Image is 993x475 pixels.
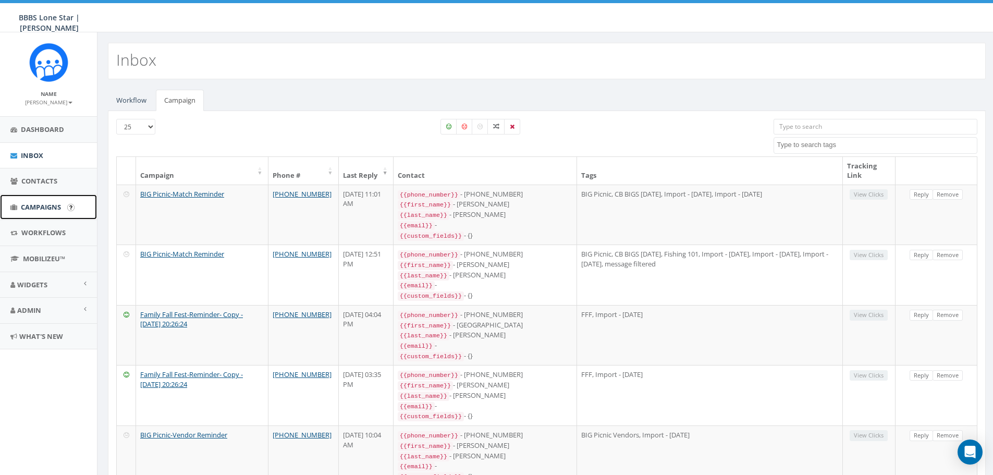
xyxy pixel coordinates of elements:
[398,250,460,260] code: {{phone_number}}
[398,370,572,380] div: - [PHONE_NUMBER]
[398,271,449,281] code: {{last_name}}
[25,99,72,106] small: [PERSON_NAME]
[25,97,72,106] a: [PERSON_NAME]
[398,221,435,230] code: {{email}}
[394,157,577,185] th: Contact
[398,392,449,401] code: {{last_name}}
[933,430,963,441] a: Remove
[440,119,457,135] label: Positive
[116,51,156,68] h2: Inbox
[398,342,435,351] code: {{email}}
[140,189,224,199] a: BIG Picnic-Match Reminder
[398,311,460,320] code: {{phone_number}}
[933,370,963,381] a: Remove
[774,119,977,135] input: Type to search
[910,310,933,321] a: Reply
[17,306,41,315] span: Admin
[398,200,453,210] code: {{first_name}}
[398,461,572,471] div: -
[398,281,435,290] code: {{email}}
[398,380,572,391] div: - [PERSON_NAME]
[398,331,449,340] code: {{last_name}}
[398,280,572,290] div: -
[398,412,464,421] code: {{custom_fields}}
[140,430,227,440] a: BIG Picnic-Vendor Reminder
[398,430,572,441] div: - [PHONE_NUMBER]
[398,462,435,471] code: {{email}}
[140,310,243,329] a: Family Fall Fest-Reminder- Copy - [DATE] 20:26:24
[140,249,224,259] a: BIG Picnic-Match Reminder
[777,140,977,150] textarea: Search
[398,310,572,320] div: - [PHONE_NUMBER]
[273,249,332,259] a: [PHONE_NUMBER]
[398,320,572,331] div: - [GEOGRAPHIC_DATA]
[108,90,155,111] a: Workflow
[273,430,332,440] a: [PHONE_NUMBER]
[398,220,572,230] div: -
[398,351,572,361] div: - {}
[910,189,933,200] a: Reply
[504,119,520,135] label: Removed
[339,305,394,366] td: [DATE] 04:04 PM
[21,151,43,160] span: Inbox
[273,370,332,379] a: [PHONE_NUMBER]
[910,430,933,441] a: Reply
[456,119,473,135] label: Negative
[398,451,572,461] div: - [PERSON_NAME]
[398,340,572,351] div: -
[41,90,57,98] small: Name
[273,189,332,199] a: [PHONE_NUMBER]
[910,370,933,381] a: Reply
[23,254,65,263] span: MobilizeU™
[472,119,488,135] label: Neutral
[339,365,394,425] td: [DATE] 03:35 PM
[398,291,464,301] code: {{custom_fields}}
[398,352,464,361] code: {{custom_fields}}
[268,157,339,185] th: Phone #: activate to sort column ascending
[958,440,983,465] div: Open Intercom Messenger
[156,90,204,111] a: Campaign
[398,401,572,411] div: -
[398,431,460,441] code: {{phone_number}}
[398,441,572,451] div: - [PERSON_NAME]
[398,442,453,451] code: {{first_name}}
[19,13,80,33] span: BBBS Lone Star | [PERSON_NAME]
[398,402,435,411] code: {{email}}
[577,365,843,425] td: FFF, Import - [DATE]
[398,189,572,200] div: - [PHONE_NUMBER]
[17,280,47,289] span: Widgets
[398,249,572,260] div: - [PHONE_NUMBER]
[398,190,460,200] code: {{phone_number}}
[21,125,64,134] span: Dashboard
[21,202,61,212] span: Campaigns
[487,119,505,135] label: Mixed
[273,310,332,319] a: [PHONE_NUMBER]
[398,270,572,281] div: - [PERSON_NAME]
[577,245,843,305] td: BIG Picnic, CB BIGS [DATE], Fishing 101, Import - [DATE], Import - [DATE], Import - [DATE], messa...
[577,305,843,366] td: FFF, Import - [DATE]
[29,43,68,82] img: Rally_Corp_Icon_1.png
[398,232,464,241] code: {{custom_fields}}
[398,371,460,380] code: {{phone_number}}
[933,189,963,200] a: Remove
[398,391,572,401] div: - [PERSON_NAME]
[21,228,66,237] span: Workflows
[933,250,963,261] a: Remove
[19,332,63,341] span: What's New
[398,290,572,301] div: - {}
[398,211,449,220] code: {{last_name}}
[398,260,572,270] div: - [PERSON_NAME]
[339,185,394,245] td: [DATE] 11:01 AM
[577,157,843,185] th: Tags
[339,245,394,305] td: [DATE] 12:51 PM
[21,176,57,186] span: Contacts
[140,370,243,389] a: Family Fall Fest-Reminder- Copy - [DATE] 20:26:24
[577,185,843,245] td: BIG Picnic, CB BIGS [DATE], Import - [DATE], Import - [DATE]
[398,330,572,340] div: - [PERSON_NAME]
[398,411,572,421] div: - {}
[398,321,453,331] code: {{first_name}}
[398,261,453,270] code: {{first_name}}
[843,157,896,185] th: Tracking Link
[398,199,572,210] div: - [PERSON_NAME]
[398,381,453,391] code: {{first_name}}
